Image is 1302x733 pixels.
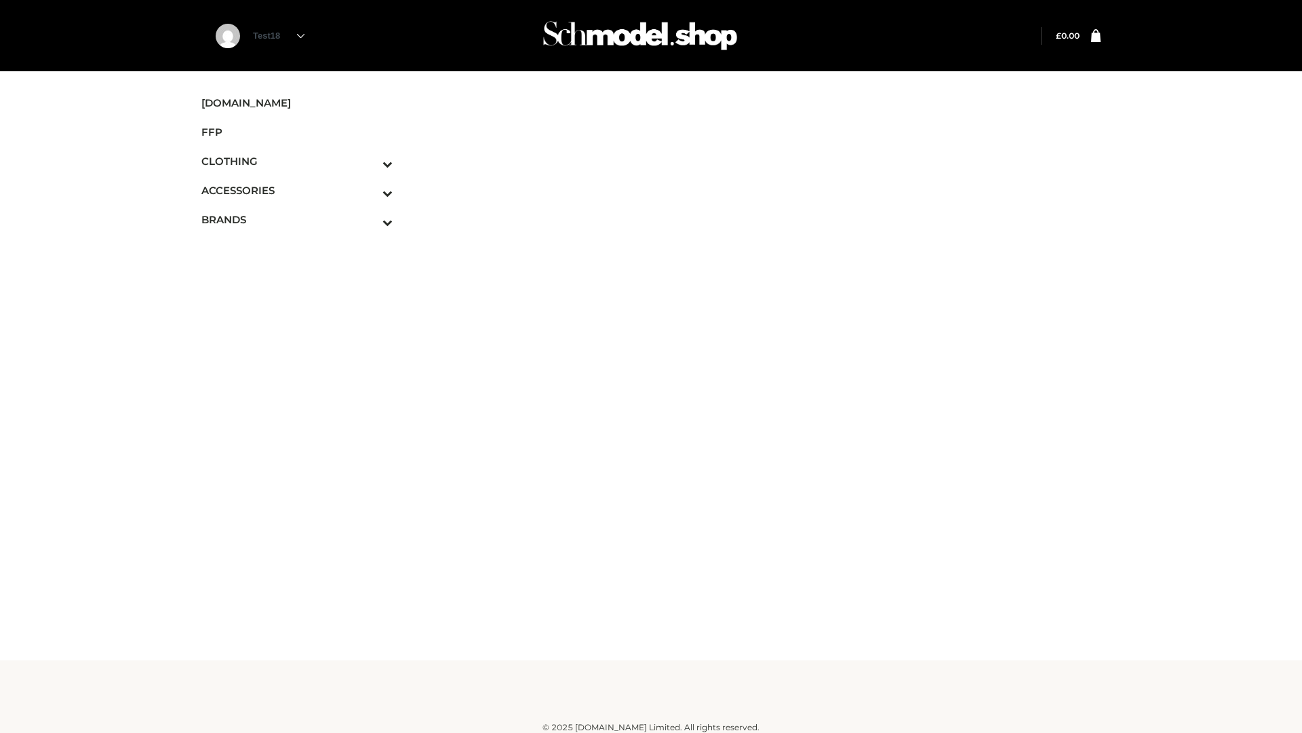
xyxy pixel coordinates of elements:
bdi: 0.00 [1056,31,1080,41]
a: BRANDSToggle Submenu [201,205,393,234]
span: CLOTHING [201,153,393,169]
span: ACCESSORIES [201,183,393,198]
button: Toggle Submenu [345,205,393,234]
a: [DOMAIN_NAME] [201,88,393,117]
a: CLOTHINGToggle Submenu [201,147,393,176]
button: Toggle Submenu [345,147,393,176]
a: Test18 [253,31,304,41]
span: BRANDS [201,212,393,227]
img: Schmodel Admin 964 [538,9,742,62]
a: FFP [201,117,393,147]
span: £ [1056,31,1061,41]
button: Toggle Submenu [345,176,393,205]
a: £0.00 [1056,31,1080,41]
span: [DOMAIN_NAME] [201,95,393,111]
span: FFP [201,124,393,140]
a: ACCESSORIESToggle Submenu [201,176,393,205]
